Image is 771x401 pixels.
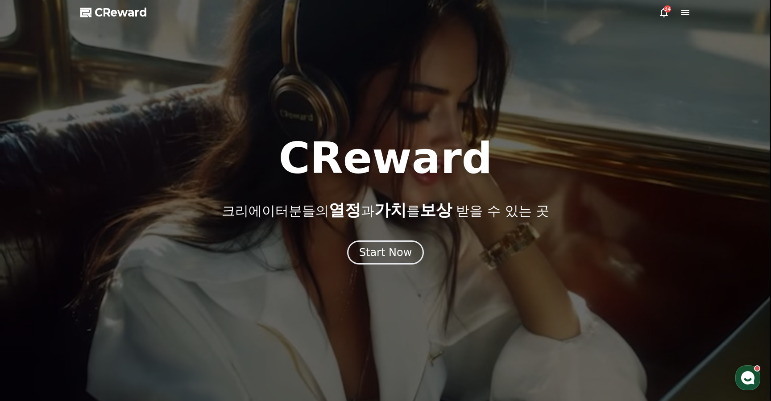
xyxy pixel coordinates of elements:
[115,283,171,305] a: 설정
[59,283,115,305] a: 대화
[329,201,361,219] span: 열정
[347,249,424,258] a: Start Now
[374,201,406,219] span: 가치
[359,245,412,260] div: Start Now
[420,201,452,219] span: 보상
[28,296,33,303] span: 홈
[659,7,669,18] a: 34
[95,5,147,20] span: CReward
[80,5,147,20] a: CReward
[347,240,424,265] button: Start Now
[138,296,149,303] span: 설정
[82,297,92,304] span: 대화
[664,5,671,12] div: 34
[278,137,492,180] h1: CReward
[222,201,549,219] p: 크리에이터분들의 과 를 받을 수 있는 곳
[3,283,59,305] a: 홈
